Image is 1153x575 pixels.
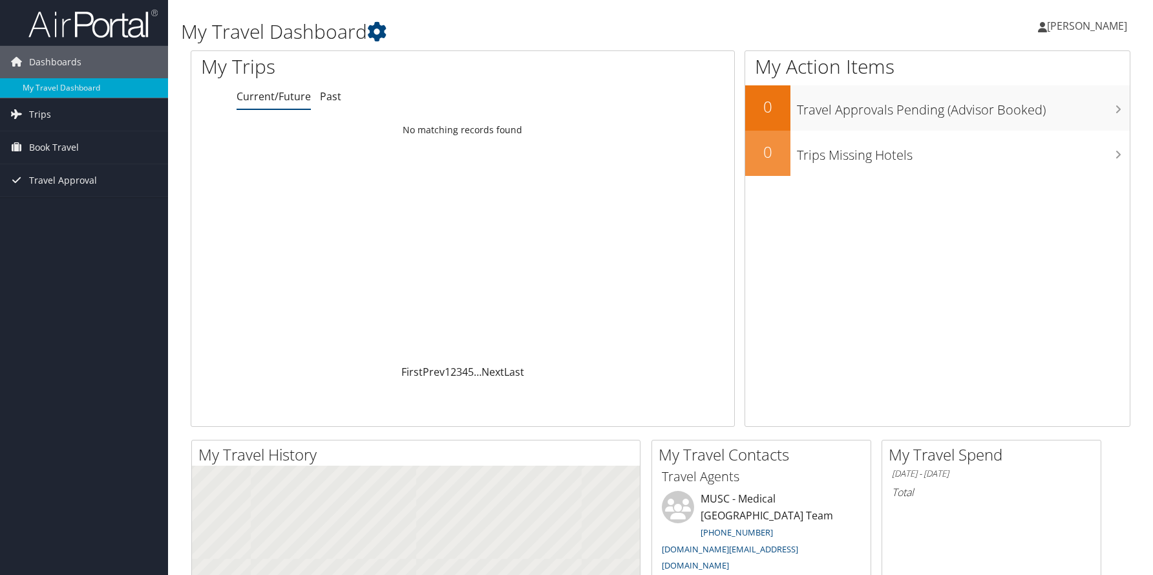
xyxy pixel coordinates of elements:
h1: My Action Items [745,53,1130,80]
a: 4 [462,365,468,379]
h6: Total [892,485,1091,499]
h1: My Trips [201,53,498,80]
a: [DOMAIN_NAME][EMAIL_ADDRESS][DOMAIN_NAME] [662,543,798,572]
a: 2 [450,365,456,379]
h2: My Travel Contacts [659,444,871,466]
span: Dashboards [29,46,81,78]
a: First [401,365,423,379]
h3: Travel Agents [662,468,861,486]
a: [PHONE_NUMBER] [701,526,773,538]
a: Prev [423,365,445,379]
a: Next [481,365,504,379]
a: Current/Future [237,89,311,103]
a: Past [320,89,341,103]
td: No matching records found [191,118,734,142]
a: Last [504,365,524,379]
h2: 0 [745,141,790,163]
span: Travel Approval [29,164,97,197]
a: 0Trips Missing Hotels [745,131,1130,176]
h2: 0 [745,96,790,118]
a: 5 [468,365,474,379]
a: [PERSON_NAME] [1038,6,1140,45]
span: Book Travel [29,131,79,164]
span: Trips [29,98,51,131]
h2: My Travel Spend [889,444,1101,466]
span: [PERSON_NAME] [1047,19,1127,33]
h3: Travel Approvals Pending (Advisor Booked) [797,94,1130,119]
h2: My Travel History [198,444,640,466]
a: 1 [445,365,450,379]
img: airportal-logo.png [28,8,158,39]
a: 0Travel Approvals Pending (Advisor Booked) [745,85,1130,131]
h6: [DATE] - [DATE] [892,468,1091,480]
h1: My Travel Dashboard [181,18,820,45]
a: 3 [456,365,462,379]
span: … [474,365,481,379]
h3: Trips Missing Hotels [797,140,1130,164]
